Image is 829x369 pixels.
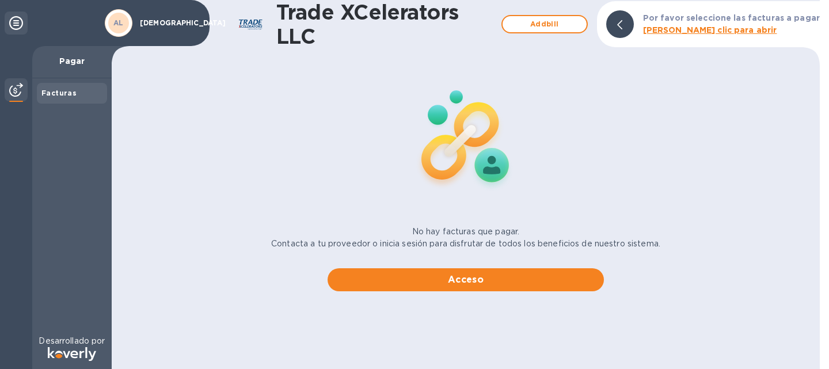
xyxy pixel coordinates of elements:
[412,227,519,236] font: No hay facturas que pagar.
[39,336,105,345] font: Desarrollado por
[41,89,77,97] font: Facturas
[271,239,660,248] font: Contacta a tu proveedor o inicia sesión para disfrutar de todos los beneficios de nuestro sistema.
[113,18,124,27] b: AL
[140,19,197,27] p: [DEMOGRAPHIC_DATA]
[501,15,588,33] button: Addbill
[643,25,777,35] font: [PERSON_NAME] clic para abrir
[59,56,85,66] font: Pagar
[448,274,484,285] font: Acceso
[512,17,577,31] span: Add bill
[328,268,604,291] button: Acceso
[643,13,820,22] font: Por favor seleccione las facturas a pagar
[48,347,96,361] img: Logo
